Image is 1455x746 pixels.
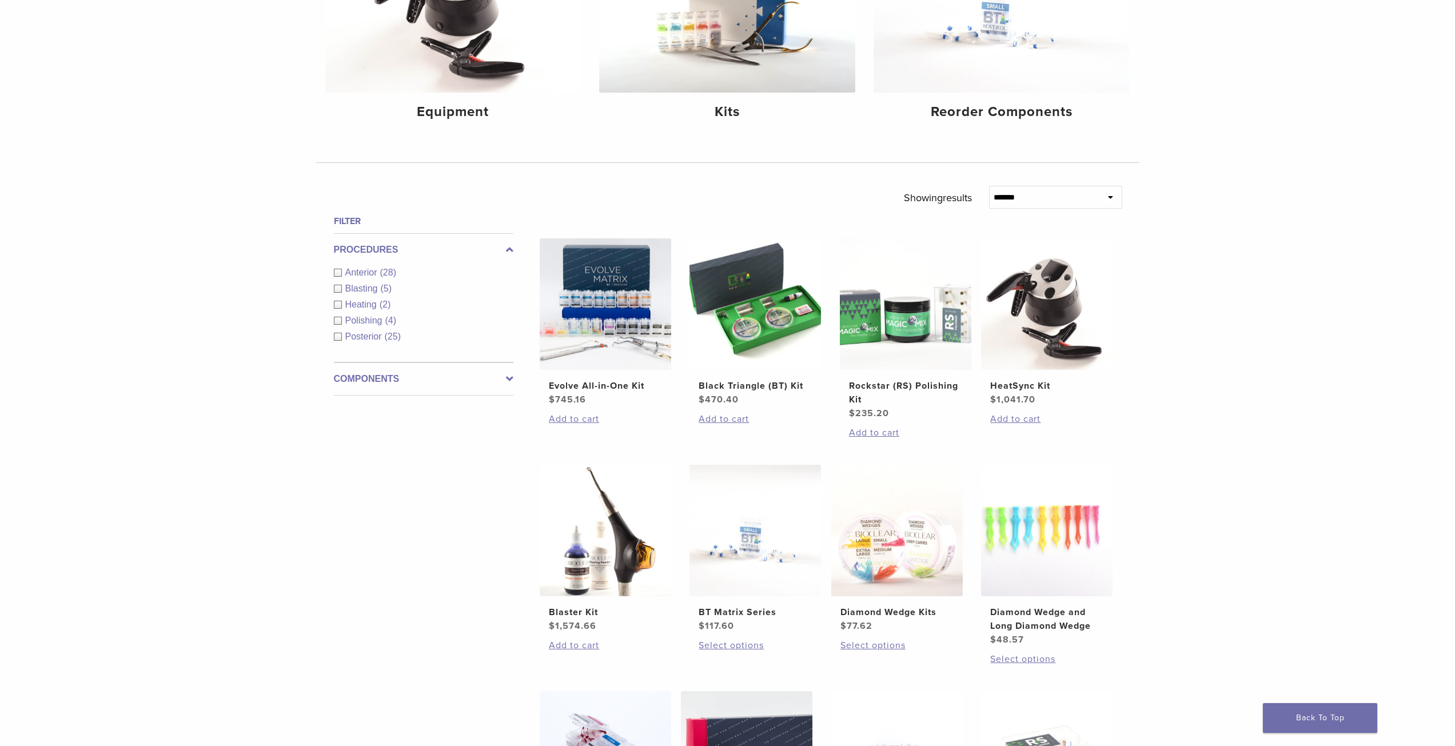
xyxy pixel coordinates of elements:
[849,408,889,419] bdi: 235.20
[980,465,1114,647] a: Diamond Wedge and Long Diamond WedgeDiamond Wedge and Long Diamond Wedge $48.57
[345,268,380,277] span: Anterior
[689,238,822,406] a: Black Triangle (BT) KitBlack Triangle (BT) Kit $470.40
[380,284,392,293] span: (5)
[549,605,662,619] h2: Blaster Kit
[539,238,672,406] a: Evolve All-in-One KitEvolve All-in-One Kit $745.16
[345,316,385,325] span: Polishing
[334,243,513,257] label: Procedures
[699,620,705,632] span: $
[981,238,1113,370] img: HeatSync Kit
[980,238,1114,406] a: HeatSync KitHeatSync Kit $1,041.70
[549,394,586,405] bdi: 745.16
[539,465,672,633] a: Blaster KitBlaster Kit $1,574.66
[1263,703,1377,733] a: Back To Top
[689,465,821,596] img: BT Matrix Series
[549,394,555,405] span: $
[334,372,513,386] label: Components
[549,379,662,393] h2: Evolve All-in-One Kit
[345,300,380,309] span: Heating
[849,379,962,406] h2: Rockstar (RS) Polishing Kit
[549,639,662,652] a: Add to cart: “Blaster Kit”
[549,412,662,426] a: Add to cart: “Evolve All-in-One Kit”
[345,332,385,341] span: Posterior
[334,214,513,228] h4: Filter
[699,394,739,405] bdi: 470.40
[334,102,572,122] h4: Equipment
[990,634,1024,645] bdi: 48.57
[380,300,391,309] span: (2)
[380,268,396,277] span: (28)
[699,605,812,619] h2: BT Matrix Series
[840,620,847,632] span: $
[699,379,812,393] h2: Black Triangle (BT) Kit
[904,186,972,210] p: Showing results
[699,620,734,632] bdi: 117.60
[990,379,1103,393] h2: HeatSync Kit
[540,465,671,596] img: Blaster Kit
[608,102,846,122] h4: Kits
[549,620,555,632] span: $
[990,412,1103,426] a: Add to cart: “HeatSync Kit”
[840,639,954,652] a: Select options for “Diamond Wedge Kits”
[840,238,971,370] img: Rockstar (RS) Polishing Kit
[883,102,1121,122] h4: Reorder Components
[990,394,1035,405] bdi: 1,041.70
[840,605,954,619] h2: Diamond Wedge Kits
[990,652,1103,666] a: Select options for “Diamond Wedge and Long Diamond Wedge”
[689,238,821,370] img: Black Triangle (BT) Kit
[840,620,872,632] bdi: 77.62
[689,465,822,633] a: BT Matrix SeriesBT Matrix Series $117.60
[990,394,996,405] span: $
[699,394,705,405] span: $
[849,426,962,440] a: Add to cart: “Rockstar (RS) Polishing Kit”
[990,634,996,645] span: $
[831,465,963,596] img: Diamond Wedge Kits
[990,605,1103,633] h2: Diamond Wedge and Long Diamond Wedge
[849,408,855,419] span: $
[981,465,1113,596] img: Diamond Wedge and Long Diamond Wedge
[831,465,964,633] a: Diamond Wedge KitsDiamond Wedge Kits $77.62
[549,620,596,632] bdi: 1,574.66
[385,316,396,325] span: (4)
[839,238,972,420] a: Rockstar (RS) Polishing KitRockstar (RS) Polishing Kit $235.20
[540,238,671,370] img: Evolve All-in-One Kit
[385,332,401,341] span: (25)
[345,284,381,293] span: Blasting
[699,639,812,652] a: Select options for “BT Matrix Series”
[699,412,812,426] a: Add to cart: “Black Triangle (BT) Kit”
